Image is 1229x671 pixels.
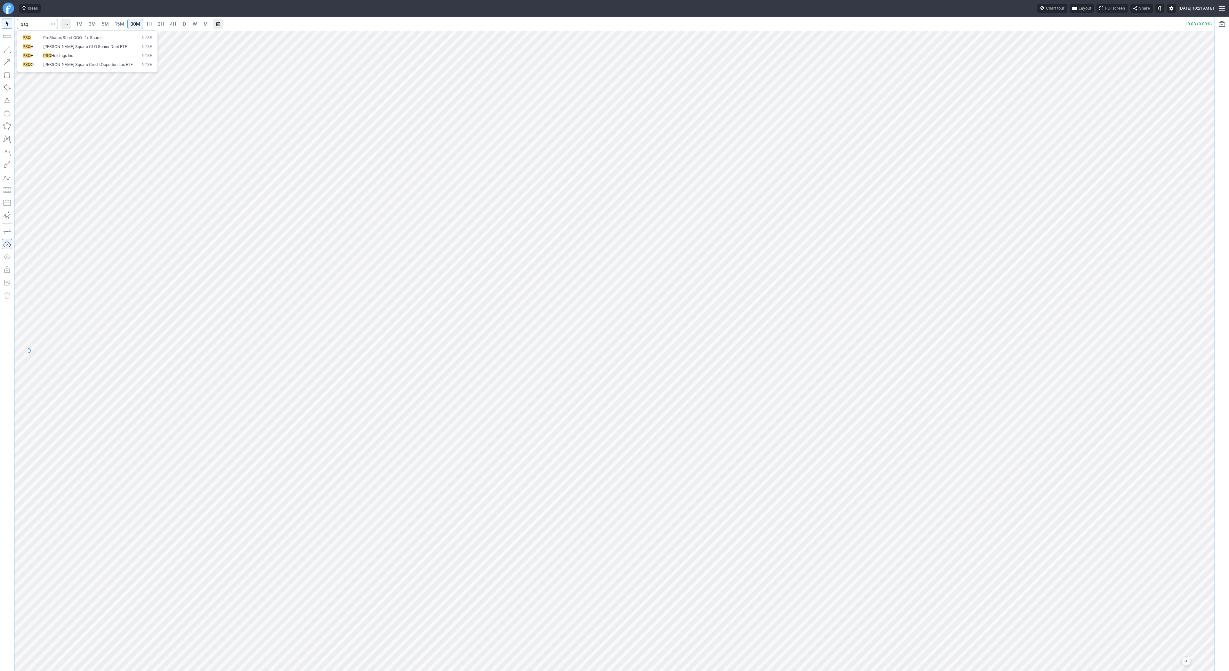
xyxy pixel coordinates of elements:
[127,19,143,29] a: 30M
[43,44,127,49] span: [PERSON_NAME] Square CLO Senior Debt ETF
[31,62,34,67] span: O
[2,31,12,42] button: Measure
[48,19,57,29] button: Search
[170,21,176,27] span: 4H
[2,70,12,80] button: Rectangle
[2,290,12,300] button: Remove all autosaved drawings
[76,21,83,27] span: 1M
[2,198,12,208] button: Position
[2,108,12,118] button: Ellipse
[1185,22,1212,26] p: +0.03 (0.09%)
[2,121,12,131] button: Polygon
[1070,4,1094,13] button: Layout
[43,53,51,58] span: PSQ
[43,35,102,40] span: ProShares Short QQQ -1x Shares
[142,35,152,41] span: NYSE
[73,19,85,29] a: 1M
[43,62,133,67] span: [PERSON_NAME] Square Credit Opportunities ETF
[142,44,152,50] span: NYSE
[1130,4,1153,13] button: Share
[23,35,31,40] span: PSQ
[3,3,14,14] a: Finviz.com
[143,19,155,29] a: 1H
[1178,5,1215,12] span: [DATE] 10:21 AM ET
[2,83,12,93] button: Rotated rectangle
[89,21,96,27] span: 3M
[1046,5,1064,12] span: Chart tour
[155,19,167,29] a: 2H
[1167,4,1176,13] button: Settings
[2,57,12,67] button: Arrow
[2,239,12,249] button: Drawings Autosave: On
[2,211,12,221] button: Anchored VWAP
[19,4,41,13] button: Ideas
[1155,4,1164,13] button: Toggle dark mode
[2,19,12,29] button: Mouse
[193,21,197,27] span: W
[23,62,31,67] span: PSQ
[142,62,152,68] span: NYSE
[31,53,34,58] span: H
[23,53,31,58] span: PSQ
[213,19,223,29] button: Range
[1139,5,1150,12] span: Share
[2,172,12,182] button: Elliott waves
[1079,5,1091,12] span: Layout
[2,147,12,157] button: Text
[2,277,12,288] button: Add note
[1096,4,1128,13] button: Full screen
[2,265,12,275] button: Lock drawings
[115,21,124,27] span: 15M
[112,19,127,29] a: 15M
[17,30,158,72] div: Search
[2,226,12,236] button: Drawing mode: Single
[1182,657,1191,666] button: Jump to the most recent bar
[28,5,38,12] span: Ideas
[146,21,152,27] span: 1H
[51,53,73,58] span: Holdings Inc
[1037,4,1067,13] button: Chart tour
[158,21,164,27] span: 2H
[23,44,31,49] span: PSQ
[2,185,12,195] button: Fibonacci retracements
[86,19,99,29] a: 3M
[183,21,186,27] span: D
[1217,19,1227,29] button: Portfolio watchlist
[2,159,12,170] button: Brush
[2,44,12,54] button: Line
[2,95,12,106] button: Triangle
[190,19,200,29] a: W
[179,19,189,29] a: D
[2,134,12,144] button: XABCD
[130,21,140,27] span: 30M
[99,19,112,29] a: 5M
[2,252,12,262] button: Hide drawings
[200,19,211,29] a: M
[102,21,109,27] span: 5M
[60,19,71,29] button: Interval
[142,53,152,59] span: NYSE
[17,19,58,29] input: Search
[167,19,179,29] a: 4H
[204,21,208,27] span: M
[1105,5,1125,12] span: Full screen
[31,44,33,49] span: A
